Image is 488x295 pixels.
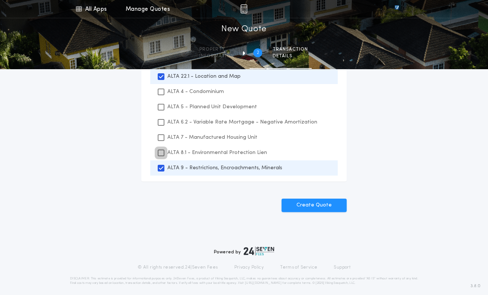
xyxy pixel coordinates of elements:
[257,50,259,56] h2: 2
[244,247,274,256] img: logo
[214,247,274,256] div: Powered by
[141,63,347,182] ul: Select Endorsements
[199,47,234,52] span: Property
[167,88,224,96] p: ALTA 4 - Condominium
[70,276,418,285] p: DISCLAIMER: This estimate is provided for informational purposes only. 24|Seven Fees, a product o...
[167,149,267,157] p: ALTA 8.1 - Environmental Protection Lien
[167,134,257,141] p: ALTA 7 - Manufactured Housing Unit
[282,199,347,212] button: Create Quote
[273,47,308,52] span: Transaction
[199,53,234,59] span: information
[167,118,317,126] p: ALTA 6.2 - Variable Rate Mortgage - Negative Amortization
[221,23,267,35] h1: New Quote
[167,103,257,111] p: ALTA 5 - Planned Unit Development
[240,4,247,13] img: img
[167,73,241,80] p: ALTA 22.1 - Location and Map
[381,5,412,13] img: vs-icon
[167,164,282,172] p: ALTA 9 - Restrictions, Encroachments, Minerals
[138,264,218,270] p: © All rights reserved. 24|Seven Fees
[245,282,282,285] a: [URL][DOMAIN_NAME]
[273,53,308,59] span: details
[334,264,350,270] a: Support
[471,283,481,289] span: 3.8.0
[280,264,317,270] a: Terms of Service
[234,264,264,270] a: Privacy Policy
